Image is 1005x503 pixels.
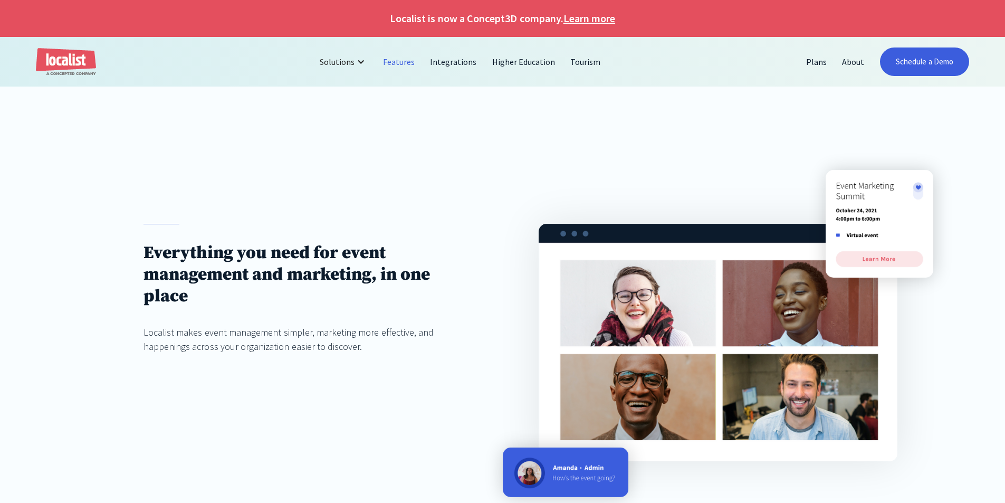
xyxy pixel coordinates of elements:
[143,325,466,354] div: Localist makes event management simpler, marketing more effective, and happenings across your org...
[376,49,423,74] a: Features
[320,55,355,68] div: Solutions
[312,49,376,74] div: Solutions
[36,48,96,76] a: home
[563,49,608,74] a: Tourism
[485,49,563,74] a: Higher Education
[835,49,872,74] a: About
[423,49,484,74] a: Integrations
[563,11,615,26] a: Learn more
[799,49,835,74] a: Plans
[880,48,969,76] a: Schedule a Demo
[143,242,466,307] h1: Everything you need for event management and marketing, in one place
